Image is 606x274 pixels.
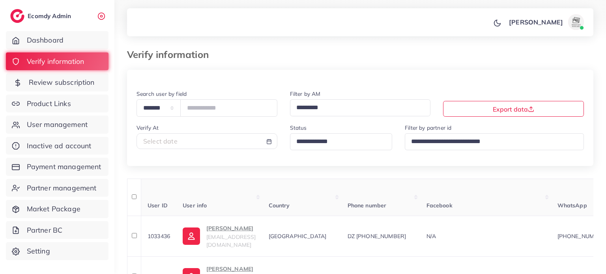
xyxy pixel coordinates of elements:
[10,9,73,23] a: logoEcomdy Admin
[127,49,215,60] h3: Verify information
[27,246,50,256] span: Setting
[6,200,108,218] a: Market Package
[206,264,256,274] p: [PERSON_NAME]
[137,124,159,132] label: Verify At
[143,137,178,145] span: Select date
[27,183,97,193] span: Partner management
[405,124,451,132] label: Filter by partner id
[348,233,406,240] span: DZ [PHONE_NUMBER]
[557,202,587,209] span: WhatsApp
[290,133,393,150] div: Search for option
[290,99,431,116] div: Search for option
[27,99,71,109] span: Product Links
[206,233,256,248] span: [EMAIL_ADDRESS][DOMAIN_NAME]
[6,116,108,134] a: User management
[27,225,63,235] span: Partner BC
[137,90,187,98] label: Search user by field
[405,133,584,150] div: Search for option
[426,233,436,240] span: N/A
[294,136,382,148] input: Search for option
[29,77,95,88] span: Review subscription
[6,95,108,113] a: Product Links
[27,204,80,214] span: Market Package
[6,31,108,49] a: Dashboard
[6,52,108,71] a: Verify information
[443,101,584,117] button: Export data
[10,9,24,23] img: logo
[6,179,108,197] a: Partner management
[27,141,92,151] span: Inactive ad account
[426,202,453,209] span: Facebook
[6,73,108,91] a: Review subscription
[183,227,200,245] img: ic-user-info.36bf1079.svg
[148,233,170,240] span: 1033436
[408,136,574,148] input: Search for option
[290,90,321,98] label: Filter by AM
[6,158,108,176] a: Payment management
[509,17,563,27] p: [PERSON_NAME]
[183,202,207,209] span: User info
[6,242,108,260] a: Setting
[348,202,387,209] span: Phone number
[148,202,168,209] span: User ID
[27,56,84,67] span: Verify information
[27,119,88,130] span: User management
[493,105,534,113] span: Export data
[505,14,587,30] a: [PERSON_NAME]avatar
[27,162,101,172] span: Payment management
[290,124,307,132] label: Status
[6,137,108,155] a: Inactive ad account
[294,102,421,114] input: Search for option
[269,202,290,209] span: Country
[6,221,108,239] a: Partner BC
[206,224,256,233] p: [PERSON_NAME]
[28,12,73,20] h2: Ecomdy Admin
[183,224,256,249] a: [PERSON_NAME][EMAIL_ADDRESS][DOMAIN_NAME]
[27,35,64,45] span: Dashboard
[568,14,584,30] img: avatar
[269,233,327,240] span: [GEOGRAPHIC_DATA]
